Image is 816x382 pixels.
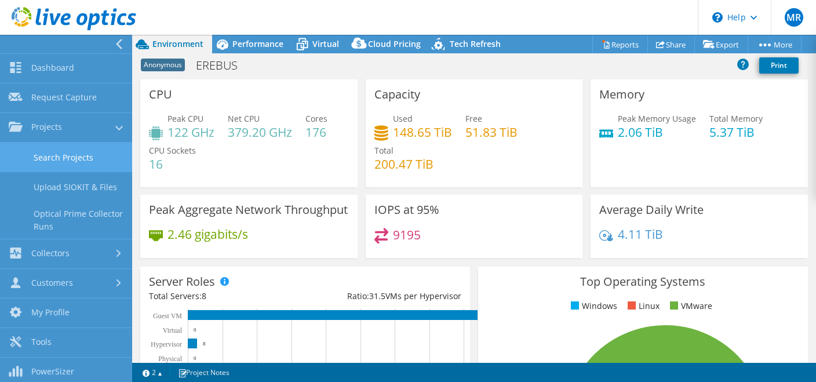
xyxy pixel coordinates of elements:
h4: 2.06 TiB [618,126,696,139]
span: Environment [152,38,203,49]
span: Peak Memory Usage [618,113,696,124]
text: Hypervisor [151,340,182,348]
span: Net CPU [228,113,260,124]
h4: 5.37 TiB [709,126,763,139]
a: Export [694,35,748,53]
h3: IOPS at 95% [374,203,439,216]
h3: Peak Aggregate Network Throughput [149,203,348,216]
h4: 379.20 GHz [228,126,292,139]
li: Linux [625,300,660,312]
h3: Average Daily Write [599,203,704,216]
span: Virtual [312,38,339,49]
span: Peak CPU [167,113,203,124]
span: Anonymous [141,59,185,71]
h4: 16 [149,158,196,170]
h4: 176 [305,126,327,139]
h4: 200.47 TiB [374,158,434,170]
text: 0 [194,355,196,361]
h4: 4.11 TiB [618,228,663,241]
a: Reports [592,35,648,53]
span: Performance [232,38,283,49]
h4: 148.65 TiB [393,126,452,139]
h1: EREBUS [191,59,256,72]
span: Total Memory [709,113,763,124]
text: 0 [194,327,196,333]
span: Total [374,145,394,156]
li: VMware [667,300,712,312]
h3: Server Roles [149,275,215,288]
span: Cloud Pricing [368,38,421,49]
h4: 122 GHz [167,126,214,139]
span: Cores [305,113,327,124]
div: Total Servers: [149,290,305,303]
h3: Top Operating Systems [487,275,799,288]
text: Physical [158,355,182,363]
span: Tech Refresh [450,38,501,49]
text: Virtual [163,326,183,334]
span: 8 [202,290,206,301]
a: Share [647,35,695,53]
h4: 2.46 gigabits/s [167,228,248,241]
text: 8 [203,341,206,347]
span: Free [465,113,482,124]
h4: 51.83 TiB [465,126,518,139]
span: CPU Sockets [149,145,196,156]
span: 31.5 [369,290,385,301]
li: Windows [568,300,617,312]
a: Print [759,57,799,74]
svg: \n [712,12,723,23]
h4: 9195 [393,228,421,241]
span: MR [785,8,803,27]
div: Ratio: VMs per Hypervisor [305,290,461,303]
span: Used [393,113,413,124]
h3: CPU [149,88,172,101]
text: Guest VM [153,312,182,320]
h3: Capacity [374,88,420,101]
a: 2 [134,365,170,380]
h3: Memory [599,88,644,101]
a: Project Notes [170,365,238,380]
a: More [748,35,802,53]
